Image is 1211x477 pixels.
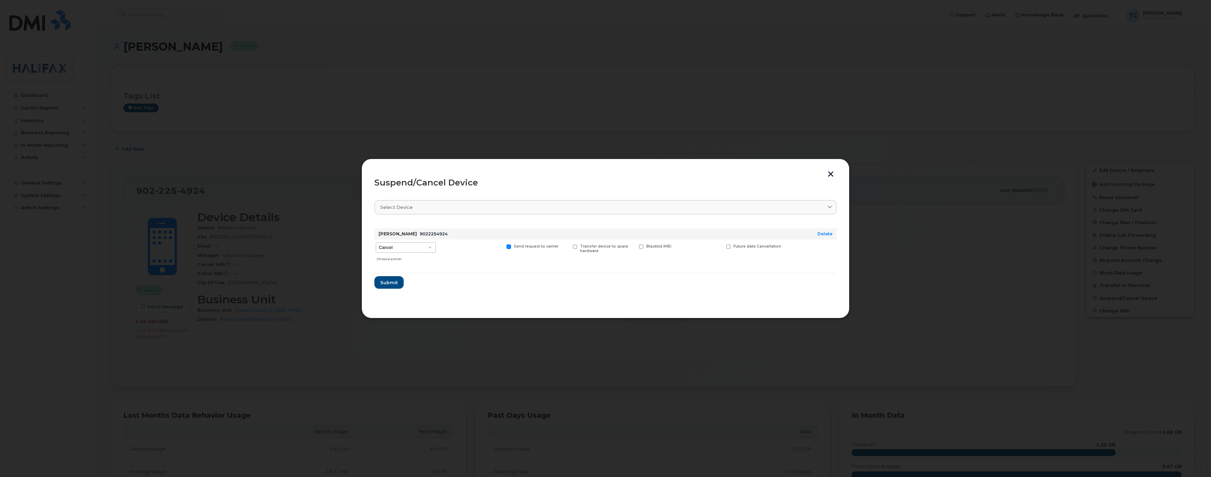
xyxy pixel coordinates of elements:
span: Submit [380,279,398,286]
a: Delete [817,231,832,236]
span: Select device [380,204,413,211]
input: Blacklist IMEI [631,244,634,248]
iframe: Messenger Launcher [1181,447,1206,472]
div: Suspend/Cancel Device [374,179,837,187]
a: Select device [374,200,837,214]
input: Transfer device to spare hardware [564,244,568,248]
span: Blacklist IMEI [646,244,671,249]
span: Send request to carrier [514,244,558,249]
input: Send request to carrier [498,244,502,248]
span: Future date Cancellation [733,244,781,249]
button: Submit [374,276,404,289]
strong: [PERSON_NAME] [379,231,417,236]
div: Choose action [376,253,436,262]
input: Future date Cancellation [718,244,721,248]
span: 9022254924 [420,231,448,236]
span: Transfer device to spare hardware [580,244,628,253]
